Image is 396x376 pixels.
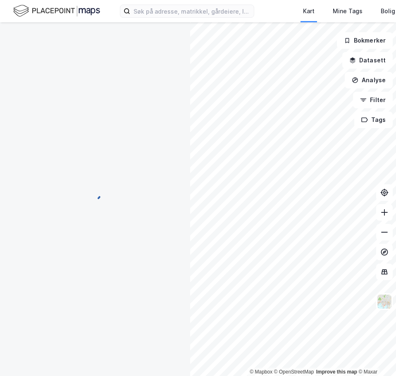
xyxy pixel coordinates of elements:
a: Mapbox [250,369,272,375]
img: Z [377,294,392,309]
button: Analyse [345,72,393,88]
img: logo.f888ab2527a4732fd821a326f86c7f29.svg [13,4,100,18]
div: Bolig [381,6,395,16]
div: Kart [303,6,315,16]
div: Kontrollprogram for chat [355,336,396,376]
iframe: Chat Widget [355,336,396,376]
div: Mine Tags [333,6,363,16]
button: Tags [354,112,393,128]
button: Datasett [342,52,393,69]
img: spinner.a6d8c91a73a9ac5275cf975e30b51cfb.svg [88,188,102,201]
a: Improve this map [316,369,357,375]
button: Filter [353,92,393,108]
button: Bokmerker [337,32,393,49]
a: OpenStreetMap [274,369,314,375]
input: Søk på adresse, matrikkel, gårdeiere, leietakere eller personer [130,5,254,17]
